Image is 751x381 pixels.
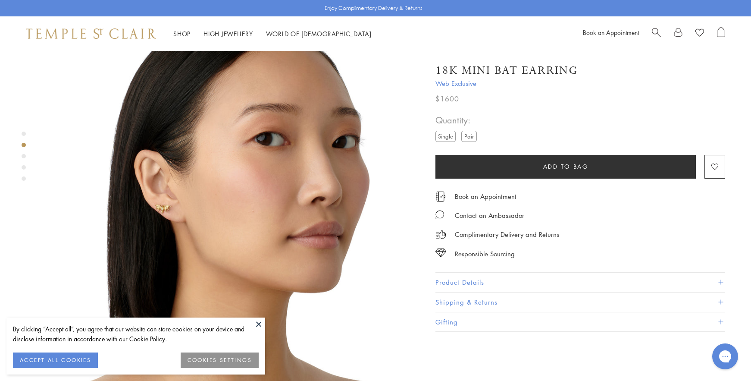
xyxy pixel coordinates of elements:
[717,27,725,40] a: Open Shopping Bag
[435,78,725,89] span: Web Exclusive
[652,27,661,40] a: Search
[543,162,588,171] span: Add to bag
[435,312,725,332] button: Gifting
[181,353,259,368] button: COOKIES SETTINGS
[435,63,578,78] h1: 18K Mini Bat Earring
[461,131,477,142] label: Pair
[435,210,444,219] img: MessageIcon-01_2.svg
[455,229,559,240] p: Complimentary Delivery and Returns
[435,249,446,257] img: icon_sourcing.svg
[435,131,456,142] label: Single
[435,293,725,312] button: Shipping & Returns
[455,249,515,259] div: Responsible Sourcing
[203,29,253,38] a: High JewelleryHigh Jewellery
[173,29,191,38] a: ShopShop
[435,229,446,240] img: icon_delivery.svg
[266,29,372,38] a: World of [DEMOGRAPHIC_DATA]World of [DEMOGRAPHIC_DATA]
[695,27,704,40] a: View Wishlist
[26,28,156,39] img: Temple St. Clair
[435,113,480,127] span: Quantity:
[325,4,422,13] p: Enjoy Complimentary Delivery & Returns
[455,192,516,201] a: Book an Appointment
[435,155,696,179] button: Add to bag
[173,28,372,39] nav: Main navigation
[13,353,98,368] button: ACCEPT ALL COOKIES
[708,340,742,372] iframe: Gorgias live chat messenger
[435,192,446,202] img: icon_appointment.svg
[435,93,459,104] span: $1600
[583,28,639,37] a: Book an Appointment
[22,129,26,188] div: Product gallery navigation
[435,273,725,292] button: Product Details
[13,324,259,344] div: By clicking “Accept all”, you agree that our website can store cookies on your device and disclos...
[455,210,524,221] div: Contact an Ambassador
